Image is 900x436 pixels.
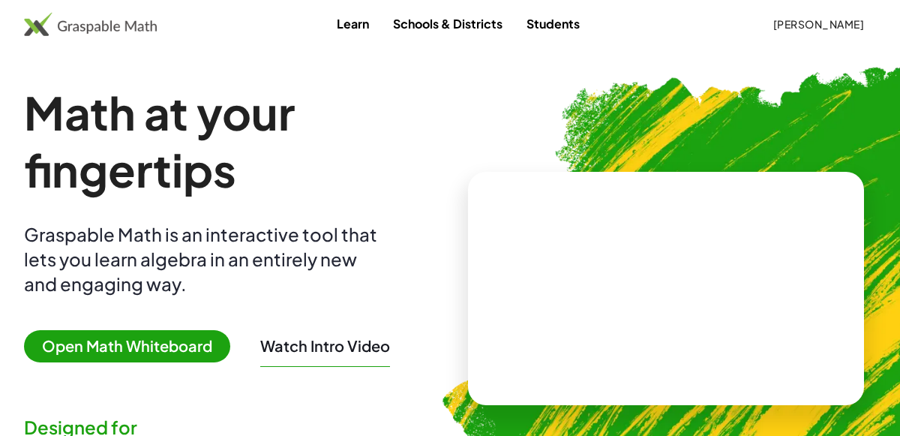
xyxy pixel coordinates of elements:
[381,10,514,38] a: Schools & Districts
[772,17,864,31] span: [PERSON_NAME]
[325,10,381,38] a: Learn
[24,84,444,198] h1: Math at your fingertips
[760,11,876,38] button: [PERSON_NAME]
[24,339,242,355] a: Open Math Whiteboard
[553,233,778,345] video: What is this? This is dynamic math notation. Dynamic math notation plays a central role in how Gr...
[24,330,230,362] span: Open Math Whiteboard
[514,10,592,38] a: Students
[24,222,384,296] div: Graspable Math is an interactive tool that lets you learn algebra in an entirely new and engaging...
[260,336,390,356] button: Watch Intro Video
